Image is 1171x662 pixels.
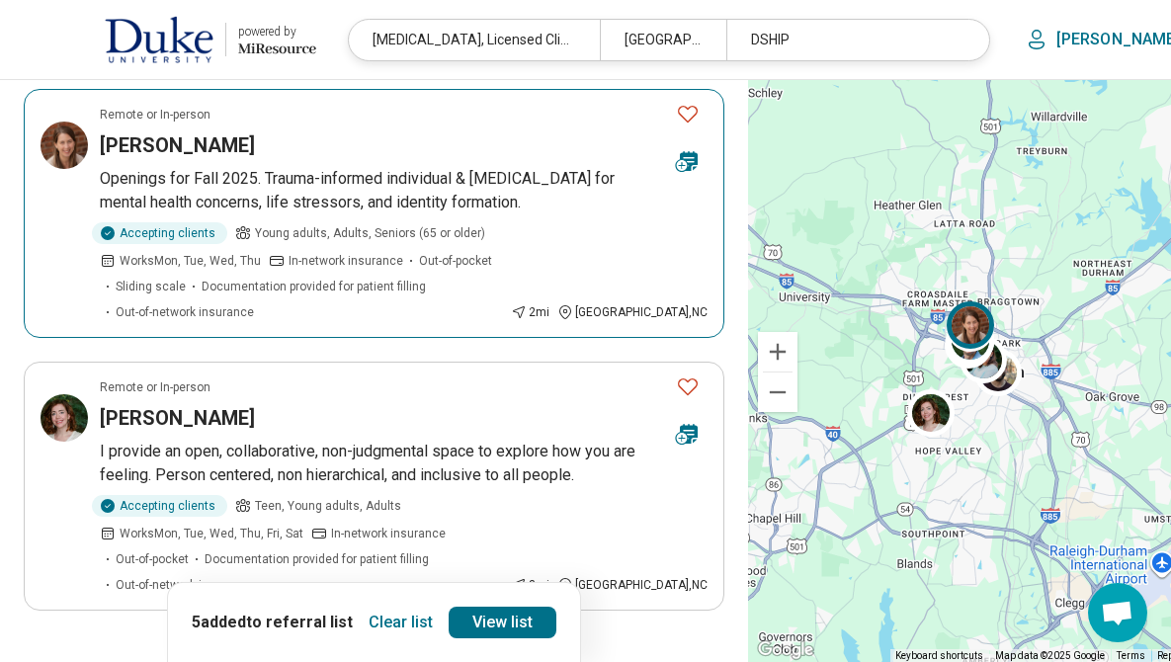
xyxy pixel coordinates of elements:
span: Documentation provided for patient filling [202,278,426,295]
div: [GEOGRAPHIC_DATA] , NC [557,576,708,594]
a: Duke Universitypowered by [32,16,316,63]
p: Remote or In-person [100,378,210,396]
button: Favorite [668,367,708,407]
div: Accepting clients [92,222,227,244]
div: DSHIP [726,20,977,60]
h3: [PERSON_NAME] [100,404,255,432]
span: In-network insurance [289,252,403,270]
p: 5 added [192,611,353,634]
span: Out-of-network insurance [116,576,254,594]
div: 3 mi [511,576,549,594]
span: Works Mon, Tue, Wed, Thu, Fri, Sat [120,525,303,542]
p: Remote or In-person [100,106,210,124]
span: Out-of-pocket [419,252,492,270]
span: to referral list [246,613,353,631]
p: Openings for Fall 2025. Trauma-informed individual & [MEDICAL_DATA] for mental health concerns, l... [100,167,708,214]
div: [GEOGRAPHIC_DATA], [GEOGRAPHIC_DATA] [600,20,725,60]
button: Favorite [668,94,708,134]
div: [MEDICAL_DATA], Licensed Clinical Mental Health Counselor (LCMHC), Licensed Clinical Social Worke... [349,20,600,60]
div: Open chat [1088,583,1147,642]
span: In-network insurance [331,525,446,542]
span: Works Mon, Tue, Wed, Thu [120,252,261,270]
span: Out-of-network insurance [116,303,254,321]
div: powered by [238,23,316,41]
span: Map data ©2025 Google [995,650,1105,661]
div: 2 mi [511,303,549,321]
span: Out-of-pocket [116,550,189,568]
button: Zoom in [758,332,797,372]
span: Documentation provided for patient filling [205,550,429,568]
button: Clear list [361,607,441,638]
a: Terms (opens in new tab) [1117,650,1145,661]
a: View list [449,607,556,638]
p: I provide an open, collaborative, non-judgmental space to explore how you are feeling. Person cen... [100,440,708,487]
span: Sliding scale [116,278,186,295]
span: Young adults, Adults, Seniors (65 or older) [255,224,485,242]
div: [GEOGRAPHIC_DATA] , NC [557,303,708,321]
img: Duke University [105,16,213,63]
div: Accepting clients [92,495,227,517]
button: Zoom out [758,372,797,412]
h3: [PERSON_NAME] [100,131,255,159]
span: Teen, Young adults, Adults [255,497,401,515]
